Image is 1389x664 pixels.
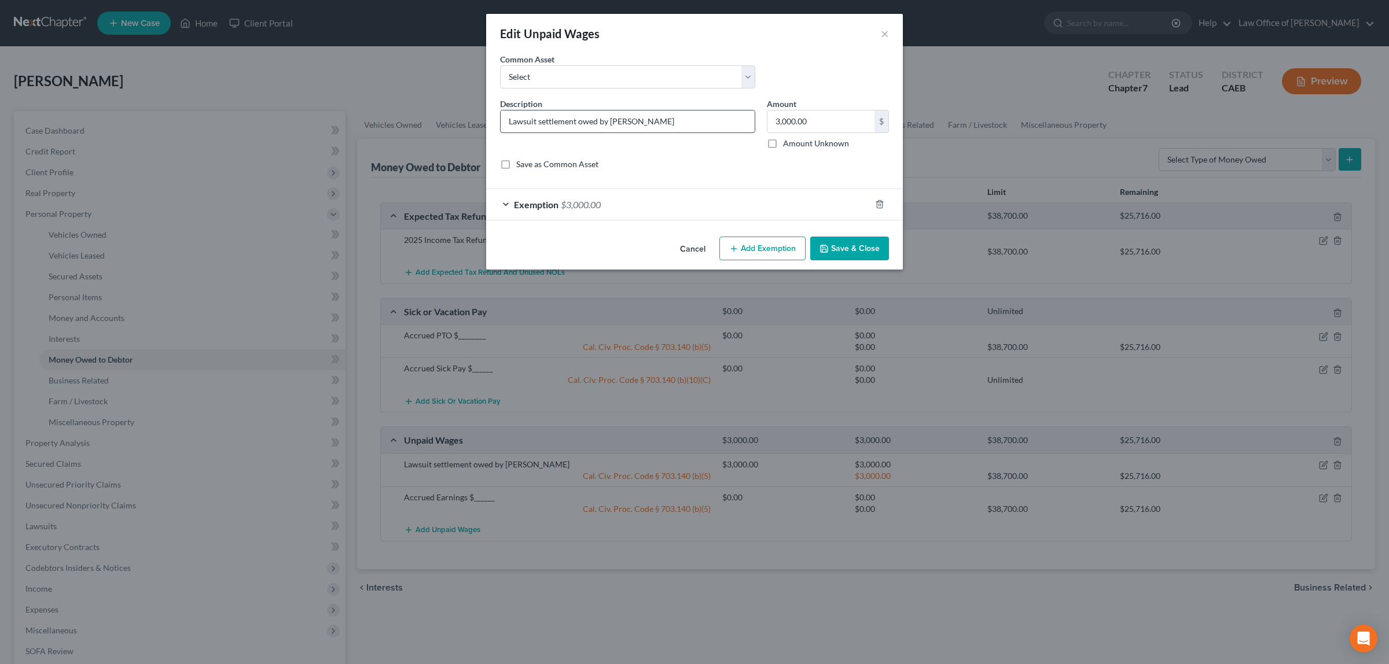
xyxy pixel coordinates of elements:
[514,199,558,210] span: Exemption
[671,238,715,261] button: Cancel
[500,99,542,109] span: Description
[561,199,601,210] span: $3,000.00
[767,110,874,132] input: 0.00
[810,237,889,261] button: Save & Close
[500,25,600,42] div: Edit Unpaid Wages
[874,110,888,132] div: $
[1350,625,1377,652] div: Open Intercom Messenger
[501,110,755,132] input: Describe...
[881,27,889,40] button: ×
[516,158,598,170] label: Save as Common Asset
[500,53,554,65] label: Common Asset
[719,237,806,261] button: Add Exemption
[767,98,796,110] label: Amount
[783,138,849,149] label: Amount Unknown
